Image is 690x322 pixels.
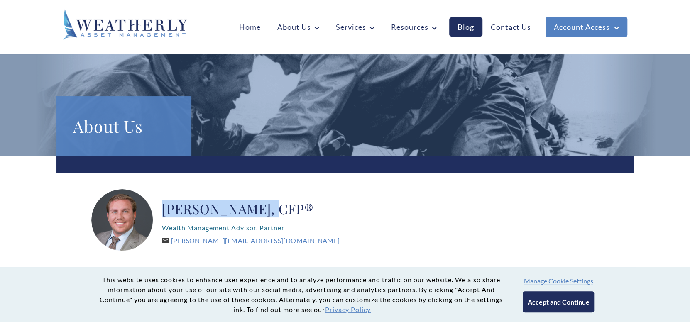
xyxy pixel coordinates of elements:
[524,277,593,285] button: Manage Cookie Settings
[162,221,340,234] p: Wealth Management Advisor, Partner
[523,291,594,312] button: Accept and Continue
[162,200,340,217] h2: [PERSON_NAME], CFP®
[482,17,539,37] a: Contact Us
[449,17,482,37] a: Blog
[73,113,175,139] h1: About Us
[546,17,627,37] a: Account Access
[383,17,445,37] a: Resources
[231,17,269,37] a: Home
[63,9,187,40] img: Weatherly
[162,237,340,244] a: [PERSON_NAME][EMAIL_ADDRESS][DOMAIN_NAME]
[269,17,328,37] a: About Us
[325,305,371,313] a: Privacy Policy
[328,17,383,37] a: Services
[96,275,506,315] p: This website uses cookies to enhance user experience and to analyze performance and traffic on ou...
